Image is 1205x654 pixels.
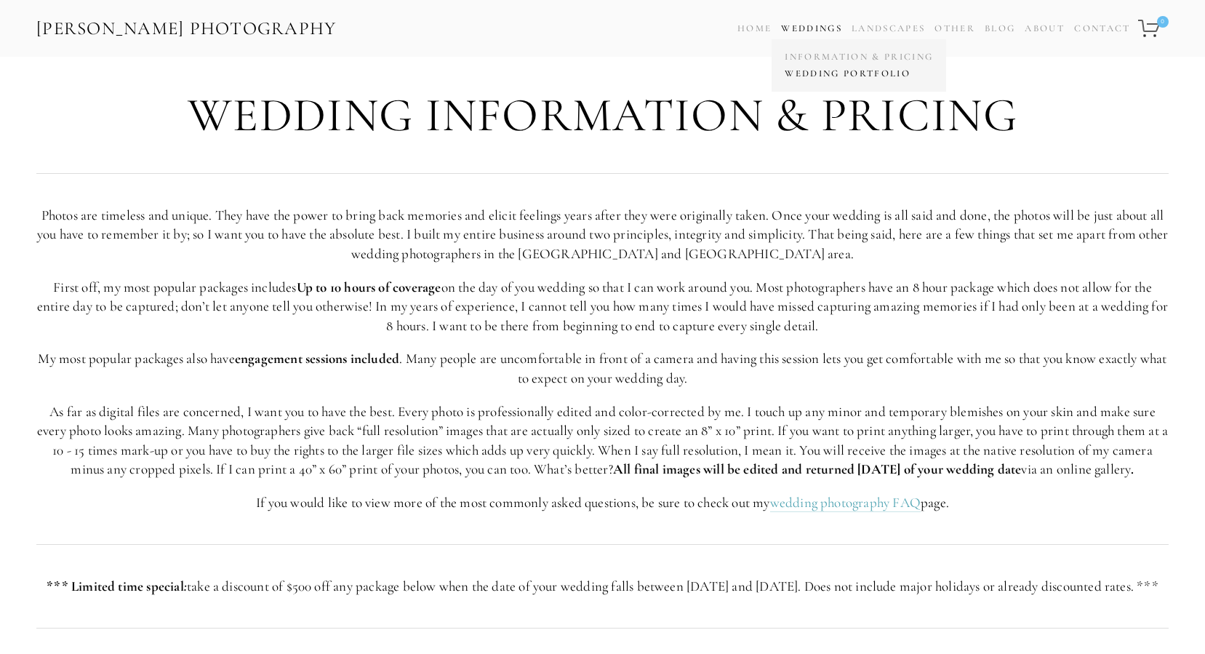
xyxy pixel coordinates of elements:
a: wedding photography FAQ [770,494,921,512]
h1: Wedding Information & Pricing [36,89,1169,142]
strong: All final images will be edited and returned [DATE] of your wedding date [613,460,1022,477]
a: About [1025,18,1065,39]
p: First off, my most popular packages includes on the day of you wedding so that I can work around ... [36,278,1169,336]
span: 0 [1157,16,1169,28]
a: Blog [985,18,1015,39]
a: Wedding Portfolio [781,65,937,82]
a: Other [934,23,975,34]
a: Contact [1074,18,1130,39]
strong: Up to 10 hours of coverage [297,279,441,295]
em: : [184,578,187,594]
p: As far as digital files are concerned, I want you to have the best. Every photo is professionally... [36,402,1169,479]
a: Weddings [781,23,842,34]
a: Landscapes [852,23,925,34]
p: My most popular packages also have . Many people are uncomfortable in front of a camera and havin... [36,349,1169,388]
p: take a discount of $500 off any package below when the date of your wedding falls between [DATE] ... [36,577,1169,597]
strong: *** Limited time special [47,578,187,594]
strong: . [1131,460,1134,477]
a: 0 items in cart [1136,11,1170,46]
p: If you would like to view more of the most commonly asked questions, be sure to check out my page. [36,493,1169,513]
a: Home [737,18,772,39]
a: [PERSON_NAME] Photography [35,12,338,45]
a: Information & Pricing [781,49,937,65]
strong: engagement sessions included [235,350,399,367]
p: Photos are timeless and unique. They have the power to bring back memories and elicit feelings ye... [36,206,1169,264]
